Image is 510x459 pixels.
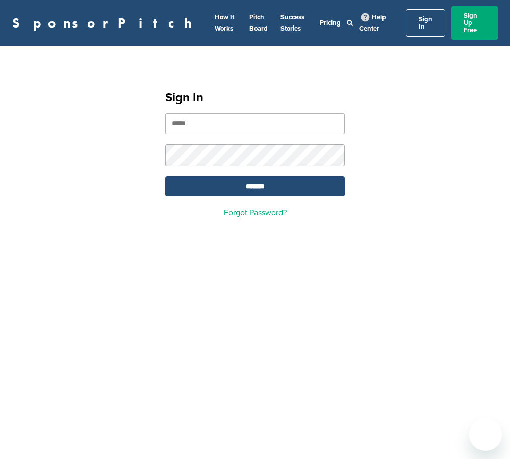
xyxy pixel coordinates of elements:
a: Pricing [320,19,341,27]
a: Sign Up Free [451,6,498,40]
a: Help Center [359,11,386,35]
a: SponsorPitch [12,16,198,30]
a: How It Works [215,13,234,33]
a: Forgot Password? [224,208,287,218]
a: Pitch Board [249,13,268,33]
iframe: Button to launch messaging window [469,418,502,451]
a: Sign In [406,9,445,37]
h1: Sign In [165,89,345,107]
a: Success Stories [280,13,304,33]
